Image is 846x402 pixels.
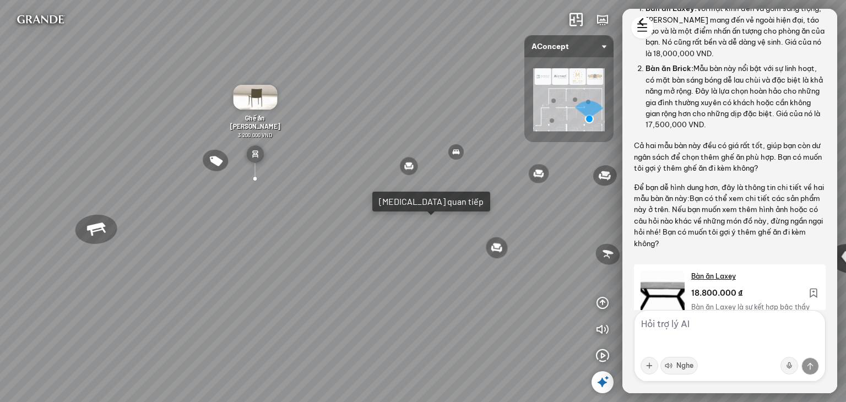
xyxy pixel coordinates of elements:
[230,114,280,130] span: Ghế ăn [PERSON_NAME]
[691,271,819,281] h3: Bàn ăn Laxey
[246,145,264,163] img: type_chair_EH76Y3RXHCN6.svg
[634,182,826,249] p: Để bạn dễ hình dung hơn, đây là thông tin chi tiết về hai mẫu bàn ăn này:Bạn có thể xem chi tiết ...
[634,140,826,173] p: Cả hai mẫu bàn này đều có giá rất tốt, giúp bạn còn dư ngân sách để chọn thêm ghế ăn phù hợp. Bạn...
[233,85,277,110] img: Gh___n_Andrew_ARTPM2ZALACD.gif
[660,357,698,374] button: Nghe
[646,1,826,61] li: Với mặt kính đen và gốm sang trọng, [PERSON_NAME] mang đến vẻ ngoài hiện đại, táo bạo và là một đ...
[646,4,697,13] span: Bàn ăn Laxey:
[646,61,826,133] li: Mẫu bàn này nổi bật với sự linh hoạt, có mặt bàn sáng bóng dễ lau chùi và đặc biệt là khả năng mở...
[691,287,743,299] span: 18.800.000 ₫
[691,302,819,324] p: Bàn ăn Laxey là sự kết hợp bậc thầy giữa sức mạnh kiến trúc và vẻ đẹp tinh tế. Phần chân đế hình ...
[532,35,606,57] span: AConcept
[238,132,272,138] span: 3.200.000 VND
[9,9,72,31] img: logo
[646,64,693,73] span: Bàn ăn Brick:
[533,68,605,131] img: AConcept_CTMHTJT2R6E4.png
[379,196,484,207] div: [MEDICAL_DATA] quan tiếp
